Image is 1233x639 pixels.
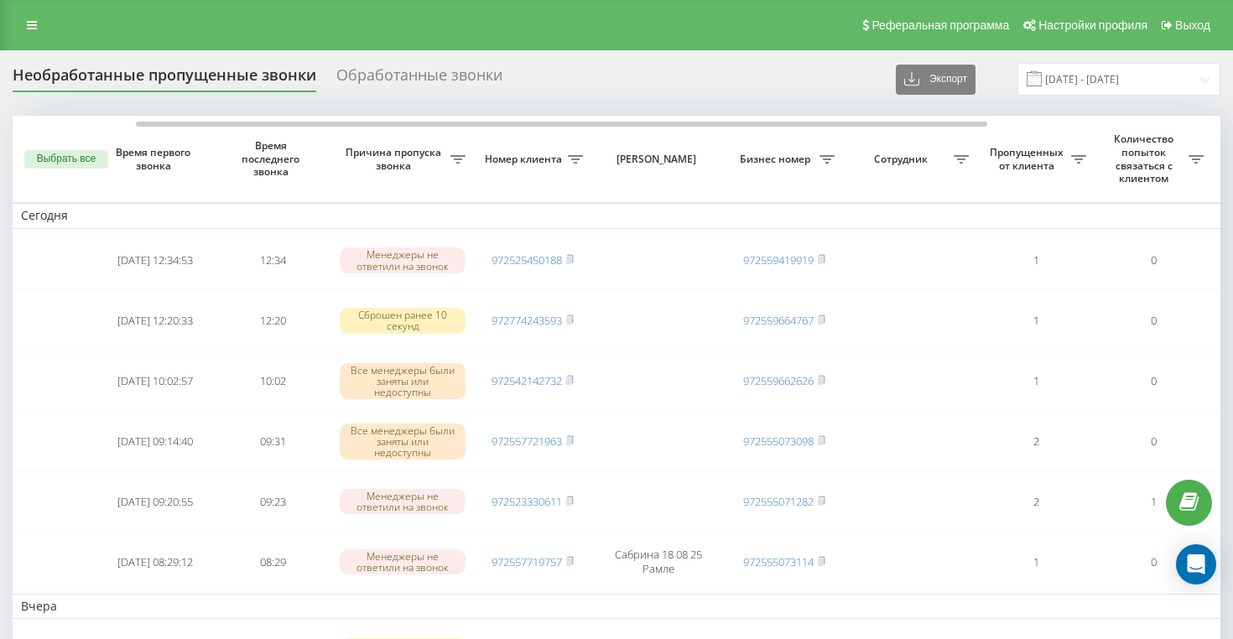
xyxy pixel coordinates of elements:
[1095,232,1212,289] td: 0
[743,313,814,328] a: 972559664767
[336,66,502,92] div: Обработанные звонки
[214,533,331,590] td: 08:29
[227,139,318,179] span: Время последнего звонка
[1095,293,1212,350] td: 0
[743,373,814,388] a: 972559662626
[96,293,214,350] td: [DATE] 12:20:33
[96,352,214,409] td: [DATE] 10:02:57
[977,473,1095,530] td: 2
[492,373,562,388] a: 972542142732
[1095,352,1212,409] td: 0
[482,153,568,166] span: Номер клиента
[1095,413,1212,470] td: 0
[1095,473,1212,530] td: 1
[977,293,1095,350] td: 1
[214,473,331,530] td: 09:23
[1176,544,1216,584] div: Open Intercom Messenger
[340,549,466,574] div: Менеджеры не ответили на звонок
[1038,18,1147,32] span: Настройки профиля
[896,65,975,95] button: Экспорт
[340,146,450,172] span: Причина пропуска звонка
[214,232,331,289] td: 12:34
[340,423,466,460] div: Все менеджеры были заняты или недоступны
[492,434,562,449] a: 972557721963
[977,533,1095,590] td: 1
[340,363,466,400] div: Все менеджеры были заняты или недоступны
[606,153,711,166] span: [PERSON_NAME]
[591,533,726,590] td: Сабрина 18 08 25 Рамле
[96,413,214,470] td: [DATE] 09:14:40
[340,489,466,514] div: Менеджеры не ответили на звонок
[214,352,331,409] td: 10:02
[734,153,819,166] span: Бизнес номер
[977,413,1095,470] td: 2
[96,473,214,530] td: [DATE] 09:20:55
[96,533,214,590] td: [DATE] 08:29:12
[743,434,814,449] a: 972555073098
[977,232,1095,289] td: 1
[492,554,562,569] a: 972557719757
[492,494,562,509] a: 972523330611
[340,308,466,333] div: Сброшен ранее 10 секунд
[340,247,466,273] div: Менеджеры не ответили на звонок
[214,413,331,470] td: 09:31
[871,18,1009,32] span: Реферальная программа
[743,494,814,509] a: 972555071282
[1175,18,1210,32] span: Выход
[851,153,954,166] span: Сотрудник
[214,293,331,350] td: 12:20
[24,150,108,169] button: Выбрать все
[1103,132,1189,184] span: Количество попыток связаться с клиентом
[492,313,562,328] a: 972774243593
[986,146,1071,172] span: Пропущенных от клиента
[492,252,562,268] a: 972525450188
[13,66,316,92] div: Необработанные пропущенные звонки
[110,146,200,172] span: Время первого звонка
[977,352,1095,409] td: 1
[743,554,814,569] a: 972555073114
[1095,533,1212,590] td: 0
[96,232,214,289] td: [DATE] 12:34:53
[743,252,814,268] a: 972559419919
